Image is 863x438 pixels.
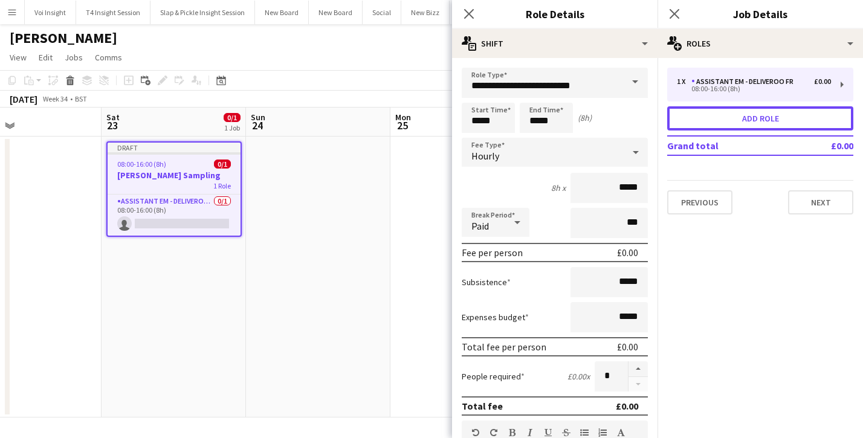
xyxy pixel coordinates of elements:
[617,341,638,353] div: £0.00
[108,170,241,181] h3: [PERSON_NAME] Sampling
[106,112,120,123] span: Sat
[471,428,480,437] button: Undo
[10,29,117,47] h1: [PERSON_NAME]
[667,136,796,155] td: Grand total
[616,428,625,437] button: Text Color
[629,361,648,377] button: Increase
[150,1,255,24] button: Slap & Pickle Insight Session
[658,29,863,58] div: Roles
[65,52,83,63] span: Jobs
[677,86,831,92] div: 08:00-16:00 (8h)
[40,94,70,103] span: Week 34
[108,143,241,152] div: Draft
[462,246,523,259] div: Fee per person
[401,1,450,24] button: New Bizz
[363,1,401,24] button: Social
[462,371,525,382] label: People required
[508,428,516,437] button: Bold
[10,93,37,105] div: [DATE]
[462,400,503,412] div: Total fee
[452,6,658,22] h3: Role Details
[224,113,241,122] span: 0/1
[598,428,607,437] button: Ordered List
[544,428,552,437] button: Underline
[462,277,511,288] label: Subsistence
[393,118,411,132] span: 25
[462,312,529,323] label: Expenses budget
[658,6,863,22] h3: Job Details
[667,190,732,214] button: Previous
[214,159,231,169] span: 0/1
[462,341,546,353] div: Total fee per person
[580,428,589,437] button: Unordered List
[213,181,231,190] span: 1 Role
[224,123,240,132] div: 1 Job
[75,94,87,103] div: BST
[450,1,547,24] button: Captain [PERSON_NAME]
[25,1,76,24] button: Voi Insight
[108,195,241,236] app-card-role: Assistant EM - Deliveroo FR0/108:00-16:00 (8h)
[34,50,57,65] a: Edit
[617,246,638,259] div: £0.00
[578,112,592,123] div: (8h)
[567,371,590,382] div: £0.00 x
[616,400,638,412] div: £0.00
[551,182,566,193] div: 8h x
[39,52,53,63] span: Edit
[60,50,88,65] a: Jobs
[95,52,122,63] span: Comms
[490,428,498,437] button: Redo
[249,118,265,132] span: 24
[452,29,658,58] div: Shift
[395,112,411,123] span: Mon
[117,159,166,169] span: 08:00-16:00 (8h)
[471,220,489,232] span: Paid
[106,141,242,237] app-job-card: Draft08:00-16:00 (8h)0/1[PERSON_NAME] Sampling1 RoleAssistant EM - Deliveroo FR0/108:00-16:00 (8h)
[309,1,363,24] button: New Board
[76,1,150,24] button: T4 Insight Session
[5,50,31,65] a: View
[796,136,853,155] td: £0.00
[667,106,853,130] button: Add role
[677,77,691,86] div: 1 x
[90,50,127,65] a: Comms
[251,112,265,123] span: Sun
[526,428,534,437] button: Italic
[105,118,120,132] span: 23
[691,77,798,86] div: Assistant EM - Deliveroo FR
[10,52,27,63] span: View
[562,428,570,437] button: Strikethrough
[471,150,499,162] span: Hourly
[814,77,831,86] div: £0.00
[255,1,309,24] button: New Board
[788,190,853,214] button: Next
